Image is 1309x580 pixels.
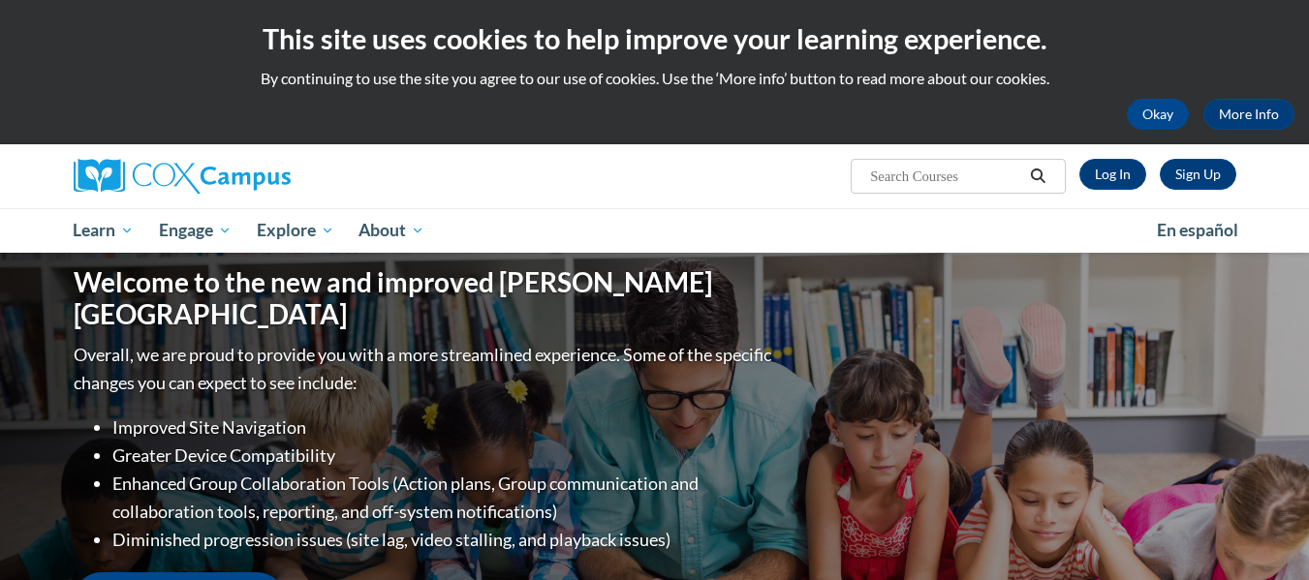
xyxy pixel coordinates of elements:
[15,68,1294,89] p: By continuing to use the site you agree to our use of cookies. Use the ‘More info’ button to read...
[1127,99,1189,130] button: Okay
[358,219,424,242] span: About
[112,442,776,470] li: Greater Device Compatibility
[61,208,147,253] a: Learn
[1203,99,1294,130] a: More Info
[1160,159,1236,190] a: Register
[45,208,1265,253] div: Main menu
[1023,165,1052,188] button: Search
[868,165,1023,188] input: Search Courses
[74,341,776,397] p: Overall, we are proud to provide you with a more streamlined experience. Some of the specific cha...
[15,19,1294,58] h2: This site uses cookies to help improve your learning experience.
[74,159,442,194] a: Cox Campus
[159,219,232,242] span: Engage
[112,470,776,526] li: Enhanced Group Collaboration Tools (Action plans, Group communication and collaboration tools, re...
[1231,503,1293,565] iframe: Button to launch messaging window
[346,208,437,253] a: About
[257,219,334,242] span: Explore
[112,526,776,554] li: Diminished progression issues (site lag, video stalling, and playback issues)
[74,266,776,331] h1: Welcome to the new and improved [PERSON_NAME][GEOGRAPHIC_DATA]
[1157,220,1238,240] span: En español
[73,219,134,242] span: Learn
[1144,210,1251,251] a: En español
[244,208,347,253] a: Explore
[112,413,776,442] li: Improved Site Navigation
[74,159,291,194] img: Cox Campus
[1079,159,1146,190] a: Log In
[146,208,244,253] a: Engage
